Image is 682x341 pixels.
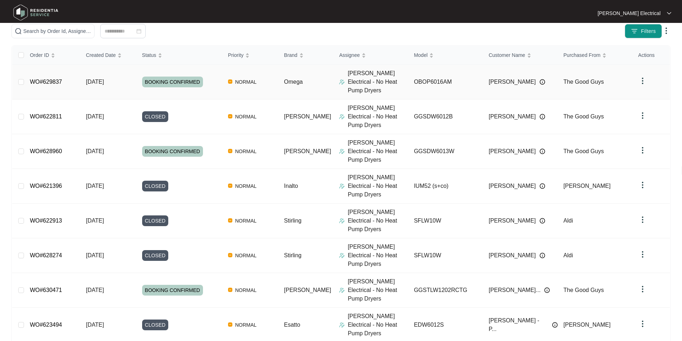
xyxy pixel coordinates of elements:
[142,250,169,261] span: CLOSED
[228,79,232,84] img: Vercel Logo
[232,112,260,121] span: NORMAL
[540,218,545,224] img: Info icon
[228,184,232,188] img: Vercel Logo
[564,79,604,85] span: The Good Guys
[15,28,22,35] img: search-icon
[662,26,671,35] img: dropdown arrow
[339,322,345,328] img: Assigner Icon
[284,79,303,85] span: Omega
[483,46,558,65] th: Customer Name
[564,183,611,189] span: [PERSON_NAME]
[339,253,345,258] img: Assigner Icon
[86,322,104,328] span: [DATE]
[30,322,62,328] a: WO#623494
[638,320,647,328] img: dropdown arrow
[284,218,301,224] span: Stirling
[625,24,662,38] button: filter iconFilters
[232,182,260,190] span: NORMAL
[408,238,483,273] td: SFLW10W
[232,321,260,329] span: NORMAL
[598,10,661,17] p: [PERSON_NAME] Electrical
[540,183,545,189] img: Info icon
[540,148,545,154] img: Info icon
[489,316,548,333] span: [PERSON_NAME] - P...
[552,322,558,328] img: Info icon
[667,11,671,15] img: dropdown arrow
[633,46,670,65] th: Actions
[564,218,573,224] span: Aldi
[348,312,408,338] p: [PERSON_NAME] Electrical - No Heat Pump Dryers
[489,182,536,190] span: [PERSON_NAME]
[638,181,647,189] img: dropdown arrow
[631,28,638,35] img: filter icon
[142,146,203,157] span: BOOKING CONFIRMED
[23,27,91,35] input: Search by Order Id, Assignee Name, Customer Name, Brand and Model
[564,148,604,154] span: The Good Guys
[348,104,408,130] p: [PERSON_NAME] Electrical - No Heat Pump Dryers
[414,51,427,59] span: Model
[232,286,260,294] span: NORMAL
[564,51,600,59] span: Purchased From
[228,322,232,327] img: Vercel Logo
[558,46,633,65] th: Purchased From
[86,51,116,59] span: Created Date
[408,99,483,134] td: GGSDW6012B
[348,208,408,234] p: [PERSON_NAME] Electrical - No Heat Pump Dryers
[142,77,203,87] span: BOOKING CONFIRMED
[86,252,104,258] span: [DATE]
[638,77,647,85] img: dropdown arrow
[228,149,232,153] img: Vercel Logo
[408,169,483,204] td: IUM52 (s+co)
[86,218,104,224] span: [DATE]
[86,148,104,154] span: [DATE]
[228,253,232,257] img: Vercel Logo
[489,147,536,156] span: [PERSON_NAME]
[142,51,156,59] span: Status
[638,285,647,293] img: dropdown arrow
[232,78,260,86] span: NORMAL
[339,148,345,154] img: Assigner Icon
[142,111,169,122] span: CLOSED
[408,46,483,65] th: Model
[284,322,300,328] span: Esatto
[24,46,80,65] th: Order ID
[284,183,298,189] span: Inalto
[30,113,62,120] a: WO#622811
[339,183,345,189] img: Assigner Icon
[30,79,62,85] a: WO#629837
[339,287,345,293] img: Assigner Icon
[348,173,408,199] p: [PERSON_NAME] Electrical - No Heat Pump Dryers
[86,287,104,293] span: [DATE]
[638,111,647,120] img: dropdown arrow
[489,51,525,59] span: Customer Name
[408,273,483,308] td: GGSTLW1202RCTG
[489,286,541,294] span: [PERSON_NAME]...
[638,250,647,259] img: dropdown arrow
[564,113,604,120] span: The Good Guys
[278,46,333,65] th: Brand
[489,78,536,86] span: [PERSON_NAME]
[232,216,260,225] span: NORMAL
[408,134,483,169] td: GGSDW6013W
[564,287,604,293] span: The Good Guys
[489,112,536,121] span: [PERSON_NAME]
[30,51,49,59] span: Order ID
[228,218,232,223] img: Vercel Logo
[86,113,104,120] span: [DATE]
[284,113,331,120] span: [PERSON_NAME]
[284,287,331,293] span: [PERSON_NAME]
[540,79,545,85] img: Info icon
[641,28,656,35] span: Filters
[30,183,62,189] a: WO#621396
[638,146,647,155] img: dropdown arrow
[284,148,331,154] span: [PERSON_NAME]
[339,218,345,224] img: Assigner Icon
[333,46,408,65] th: Assignee
[30,287,62,293] a: WO#630471
[339,51,360,59] span: Assignee
[80,46,136,65] th: Created Date
[348,277,408,303] p: [PERSON_NAME] Electrical - No Heat Pump Dryers
[638,215,647,224] img: dropdown arrow
[142,320,169,330] span: CLOSED
[11,2,61,23] img: residentia service logo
